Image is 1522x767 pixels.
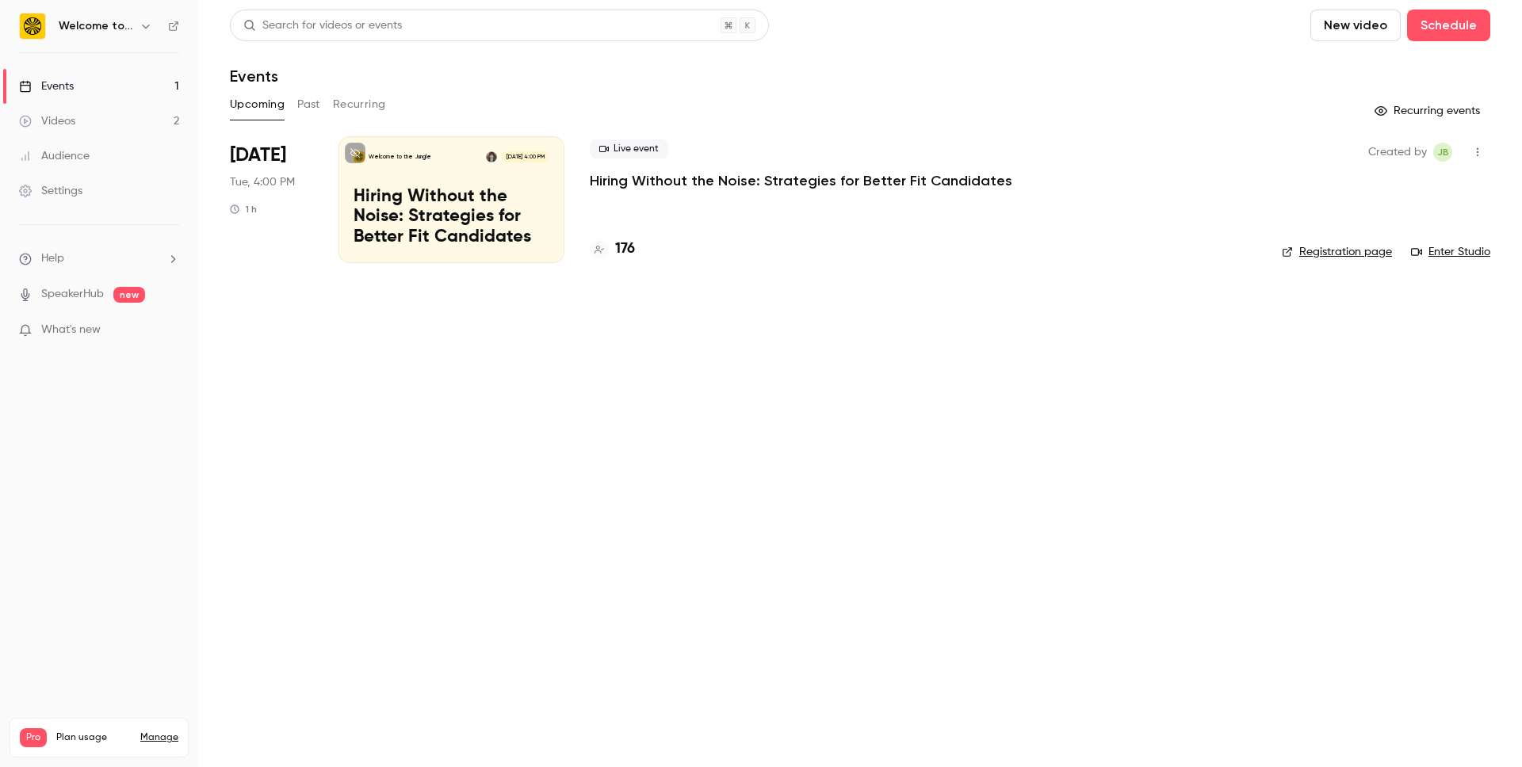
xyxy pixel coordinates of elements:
div: Audience [19,148,90,164]
a: Registration page [1282,244,1392,260]
span: What's new [41,322,101,338]
span: new [113,287,145,303]
a: Hiring Without the Noise: Strategies for Better Fit Candidates [590,171,1012,190]
button: Schedule [1407,10,1490,41]
a: SpeakerHub [41,286,104,303]
div: Events [19,78,74,94]
div: 1 h [230,203,257,216]
a: Hiring Without the Noise: Strategies for Better Fit CandidatesWelcome to the JungleAlysia Wanczyk... [338,136,564,263]
a: 176 [590,238,635,260]
button: New video [1310,10,1401,41]
span: Live event [590,139,668,158]
h6: Welcome to the Jungle [59,18,133,34]
span: Plan usage [56,731,131,744]
div: Search for videos or events [243,17,402,34]
a: Enter Studio [1411,244,1490,260]
a: Manage [140,731,178,744]
p: Hiring Without the Noise: Strategies for Better Fit Candidates [354,187,549,248]
img: Alysia Wanczyk [486,151,497,162]
h1: Events [230,67,278,86]
span: Tue, 4:00 PM [230,174,295,190]
span: Created by [1368,143,1427,162]
span: Josie Braithwaite [1433,143,1452,162]
button: Recurring [333,92,386,117]
img: Welcome to the Jungle [20,13,45,39]
span: Pro [20,728,47,747]
span: JB [1437,143,1449,162]
div: Videos [19,113,75,129]
h4: 176 [615,238,635,260]
li: help-dropdown-opener [19,250,179,267]
span: Help [41,250,64,267]
span: [DATE] 4:00 PM [501,151,549,162]
button: Past [297,92,320,117]
button: Upcoming [230,92,285,117]
div: Settings [19,183,82,199]
p: Welcome to the Jungle [369,153,431,161]
span: [DATE] [230,143,286,168]
div: Sep 30 Tue, 4:00 PM (Europe/London) [230,136,313,263]
button: Recurring events [1367,98,1490,124]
